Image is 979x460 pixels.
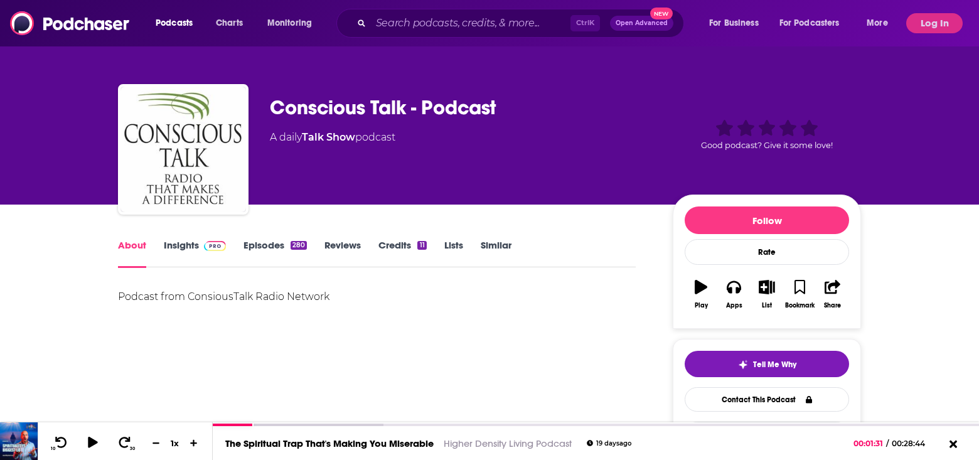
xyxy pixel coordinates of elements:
[259,13,328,33] button: open menu
[130,446,135,451] span: 30
[824,302,841,309] div: Share
[771,13,858,33] button: open menu
[700,13,774,33] button: open menu
[570,15,600,31] span: Ctrl K
[444,437,572,449] a: Higher Density Living Podcast
[120,87,246,212] img: Conscious Talk - Podcast
[685,387,849,412] a: Contact This Podcast
[753,360,796,370] span: Tell Me Why
[208,13,250,33] a: Charts
[118,288,636,306] div: Podcast from ConsiousTalk Radio Network
[164,438,186,448] div: 1 x
[701,141,833,150] span: Good podcast? Give it some love!
[324,239,361,268] a: Reviews
[216,14,243,32] span: Charts
[738,360,748,370] img: tell me why sparkle
[243,239,307,268] a: Episodes280
[348,9,696,38] div: Search podcasts, credits, & more...
[717,272,750,317] button: Apps
[147,13,209,33] button: open menu
[695,302,708,309] div: Play
[853,439,886,448] span: 00:01:31
[51,446,55,451] span: 10
[156,14,193,32] span: Podcasts
[616,20,668,26] span: Open Advanced
[267,14,312,32] span: Monitoring
[114,436,137,451] button: 30
[417,241,426,250] div: 11
[48,436,72,451] button: 10
[118,239,146,268] a: About
[10,11,131,35] img: Podchaser - Follow, Share and Rate Podcasts
[816,272,849,317] button: Share
[906,13,963,33] button: Log In
[785,302,815,309] div: Bookmark
[751,272,783,317] button: List
[867,14,888,32] span: More
[889,439,938,448] span: 00:28:44
[886,439,889,448] span: /
[685,272,717,317] button: Play
[783,272,816,317] button: Bookmark
[270,130,395,145] div: A daily podcast
[371,13,570,33] input: Search podcasts, credits, & more...
[685,351,849,377] button: tell me why sparkleTell Me Why
[709,14,759,32] span: For Business
[650,8,673,19] span: New
[302,131,355,143] a: Talk Show
[164,239,226,268] a: InsightsPodchaser Pro
[204,241,226,251] img: Podchaser Pro
[587,440,631,447] div: 19 days ago
[762,302,772,309] div: List
[726,302,742,309] div: Apps
[291,241,307,250] div: 280
[673,95,861,173] div: Good podcast? Give it some love!
[685,206,849,234] button: Follow
[378,239,426,268] a: Credits11
[779,14,840,32] span: For Podcasters
[225,437,434,449] a: The Spiritual Trap That's Making You Miserable
[858,13,904,33] button: open menu
[610,16,673,31] button: Open AdvancedNew
[444,239,463,268] a: Lists
[685,239,849,265] div: Rate
[481,239,511,268] a: Similar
